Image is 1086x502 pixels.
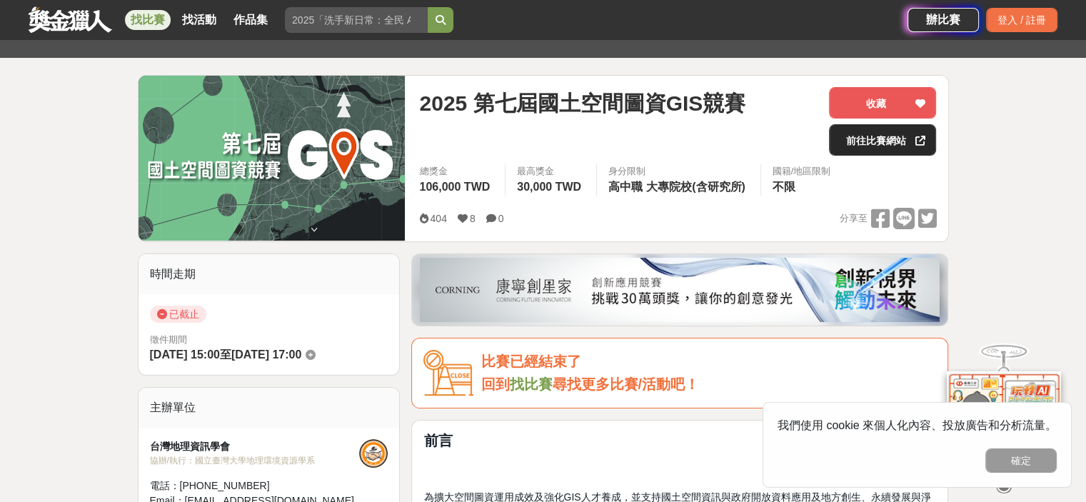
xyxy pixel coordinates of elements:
[150,306,206,323] span: 已截止
[552,376,699,392] span: 尋找更多比賽/活動吧！
[498,213,504,224] span: 0
[231,348,301,361] span: [DATE] 17:00
[481,350,936,373] div: 比賽已經結束了
[470,213,476,224] span: 8
[139,76,406,241] img: Cover Image
[481,376,509,392] span: 回到
[150,454,360,467] div: 協辦/執行： 國立臺灣大學地理環境資源學系
[285,7,428,33] input: 2025「洗手新日常：全民 ALL IN」洗手歌全台徵選
[778,419,1057,431] span: 我們使用 cookie 來個人化內容、投放廣告和分析流量。
[517,164,585,179] span: 最高獎金
[125,10,171,30] a: 找比賽
[985,448,1057,473] button: 確定
[907,8,979,32] a: 辦比賽
[150,478,360,493] div: 電話： [PHONE_NUMBER]
[139,254,400,294] div: 時間走期
[423,350,473,396] img: Icon
[773,181,795,193] span: 不限
[773,164,831,179] div: 國籍/地區限制
[608,164,749,179] div: 身分限制
[839,208,867,229] span: 分享至
[420,258,940,322] img: be6ed63e-7b41-4cb8-917a-a53bd949b1b4.png
[829,124,936,156] a: 前往比賽網站
[150,439,360,454] div: 台灣地理資訊學會
[419,181,490,193] span: 106,000 TWD
[150,334,187,345] span: 徵件期間
[150,348,220,361] span: [DATE] 15:00
[517,181,581,193] span: 30,000 TWD
[646,181,745,193] span: 大專院校(含研究所)
[430,213,446,224] span: 404
[419,87,745,119] span: 2025 第七屆國土空間圖資GIS競賽
[509,376,552,392] a: 找比賽
[829,87,936,119] button: 收藏
[139,388,400,428] div: 主辦單位
[423,433,452,448] strong: 前言
[176,10,222,30] a: 找活動
[419,164,493,179] span: 總獎金
[608,181,643,193] span: 高中職
[986,8,1057,32] div: 登入 / 註冊
[947,371,1061,466] img: d2146d9a-e6f6-4337-9592-8cefde37ba6b.png
[220,348,231,361] span: 至
[228,10,273,30] a: 作品集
